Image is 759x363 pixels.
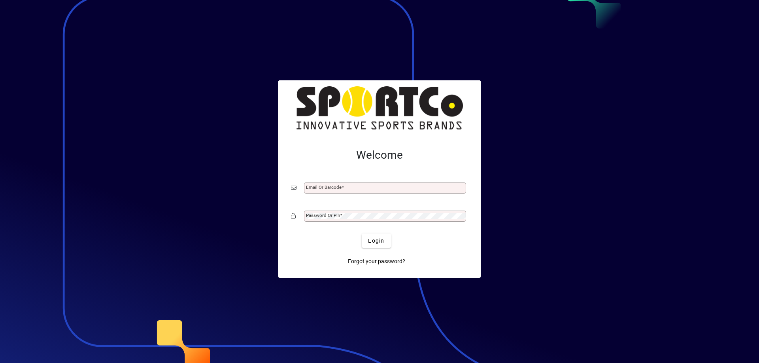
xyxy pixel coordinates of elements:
[306,213,340,218] mat-label: Password or Pin
[348,257,405,266] span: Forgot your password?
[306,184,342,190] mat-label: Email or Barcode
[362,234,391,248] button: Login
[291,148,468,162] h2: Welcome
[368,237,384,245] span: Login
[345,254,408,268] a: Forgot your password?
